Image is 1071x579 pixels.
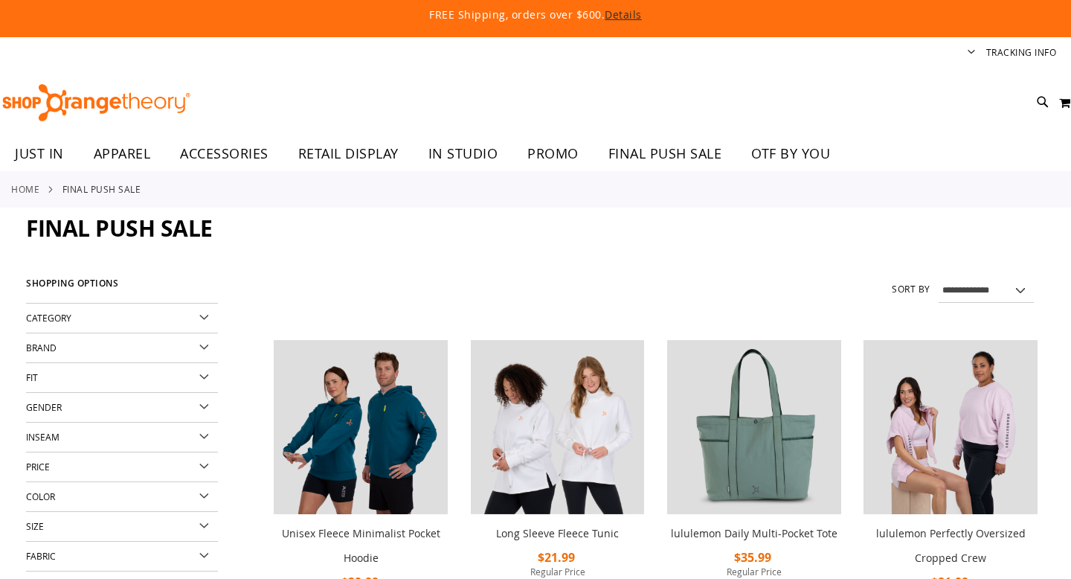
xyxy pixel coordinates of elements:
[496,526,619,540] a: Long Sleeve Fleece Tunic
[736,137,845,171] a: OTF BY YOU
[667,566,841,578] span: Regular Price
[538,549,577,566] span: $21.99
[62,182,141,196] strong: FINAL PUSH SALE
[608,137,722,170] span: FINAL PUSH SALE
[26,371,38,383] span: Fit
[892,283,930,295] label: Sort By
[863,340,1038,517] a: lululemon Perfectly Oversized Cropped Crew
[11,182,39,196] a: Home
[26,520,44,532] span: Size
[986,46,1057,59] a: Tracking Info
[26,363,218,393] div: Fit
[26,461,50,473] span: Price
[26,482,218,512] div: Color
[26,333,218,363] div: Brand
[527,137,579,170] span: PROMO
[26,512,218,542] div: Size
[274,340,448,517] a: Unisex Fleece Minimalist Pocket Hoodie
[471,340,645,514] img: Product image for Fleece Long Sleeve
[283,137,414,171] a: RETAIL DISPLAY
[667,340,841,514] img: lululemon Daily Multi-Pocket Tote
[734,549,773,566] span: $35.99
[26,304,218,333] div: Category
[15,137,64,170] span: JUST IN
[671,526,837,540] a: lululemon Daily Multi-Pocket Tote
[26,490,55,502] span: Color
[79,137,166,171] a: APPAREL
[428,137,498,170] span: IN STUDIO
[414,137,513,171] a: IN STUDIO
[594,137,737,170] a: FINAL PUSH SALE
[26,542,218,572] div: Fabric
[26,213,213,243] span: FINAL PUSH SALE
[26,312,71,324] span: Category
[512,137,594,171] a: PROMO
[471,340,645,517] a: Product image for Fleece Long Sleeve
[298,137,399,170] span: RETAIL DISPLAY
[863,340,1038,514] img: lululemon Perfectly Oversized Cropped Crew
[471,566,645,578] span: Regular Price
[876,526,1026,565] a: lululemon Perfectly Oversized Cropped Crew
[26,431,59,443] span: Inseam
[282,526,440,565] a: Unisex Fleece Minimalist Pocket Hoodie
[274,340,448,514] img: Unisex Fleece Minimalist Pocket Hoodie
[26,342,57,354] span: Brand
[667,340,841,517] a: lululemon Daily Multi-Pocket Tote
[26,423,218,452] div: Inseam
[605,7,642,22] a: Details
[26,452,218,482] div: Price
[26,272,218,304] strong: Shopping Options
[89,7,982,22] p: FREE Shipping, orders over $600.
[751,137,830,170] span: OTF BY YOU
[26,393,218,423] div: Gender
[968,46,975,60] button: Account menu
[180,137,268,170] span: ACCESSORIES
[94,137,151,170] span: APPAREL
[26,550,56,562] span: Fabric
[165,137,283,171] a: ACCESSORIES
[26,401,62,413] span: Gender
